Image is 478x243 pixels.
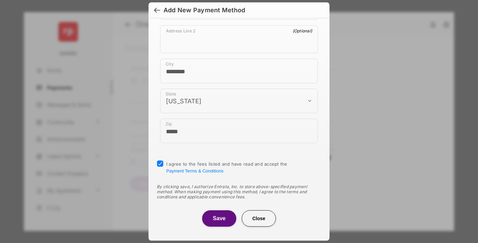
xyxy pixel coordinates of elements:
div: payment_method_screening[postal_addresses][postalCode] [160,119,318,143]
div: Add New Payment Method [164,6,245,14]
div: payment_method_screening[postal_addresses][addressLine2] [160,25,318,53]
div: By clicking save, I authorize Entrata, Inc. to store above-specified payment method. When making ... [157,184,321,199]
div: payment_method_screening[postal_addresses][locality] [160,59,318,83]
span: I agree to the fees listed and have read and accept the [166,161,287,173]
div: payment_method_screening[postal_addresses][administrativeArea] [160,89,318,113]
button: Close [242,210,276,227]
button: I agree to the fees listed and have read and accept the [166,168,223,173]
button: Save [202,210,236,227]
